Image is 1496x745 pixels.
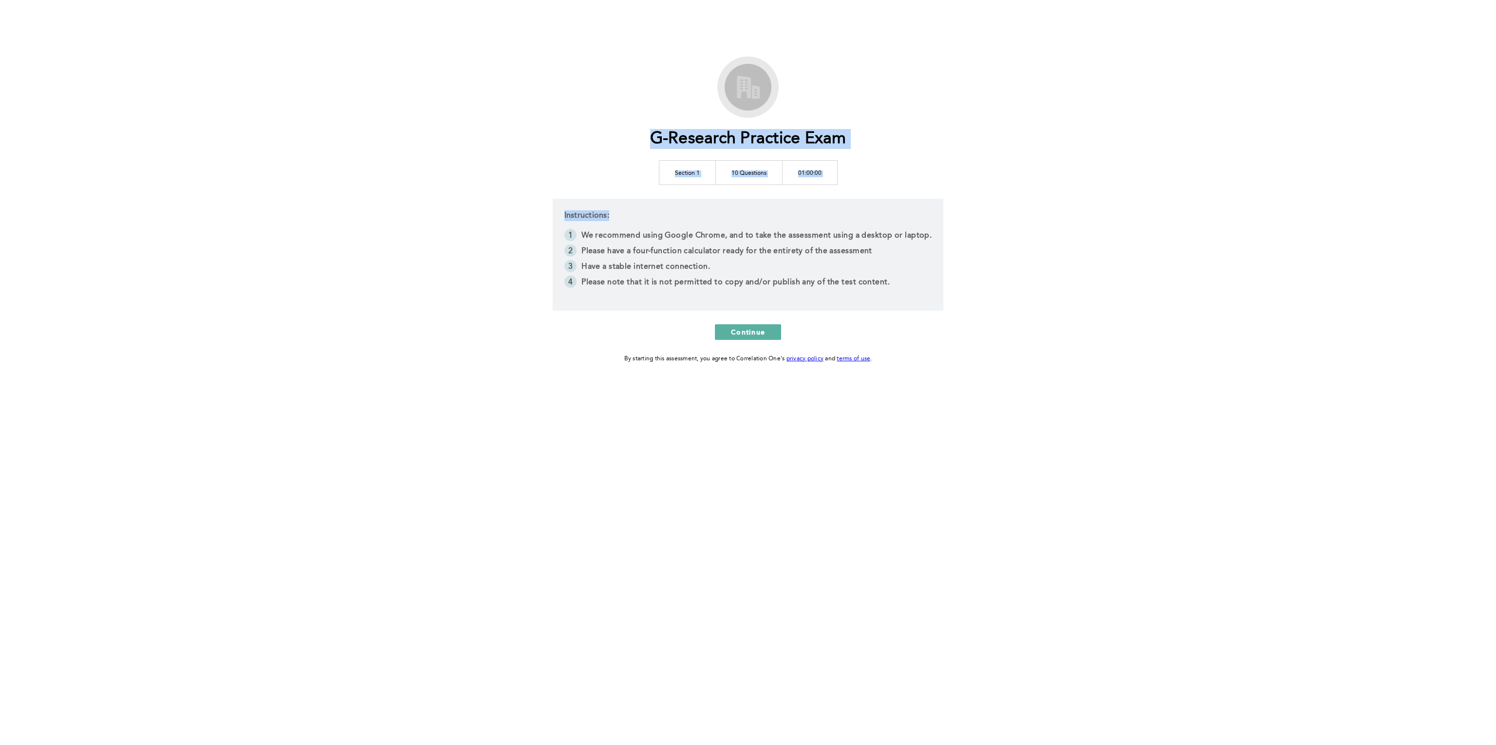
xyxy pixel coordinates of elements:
li: We recommend using Google Chrome, and to take the assessment using a desktop or laptop. [564,229,932,244]
h1: G-Research Practice Exam [650,129,846,149]
td: Section 1 [659,160,715,185]
img: G-Research [721,60,775,114]
li: Please note that it is not permitted to copy and/or publish any of the test content. [564,276,932,291]
td: 01:00:00 [782,160,837,185]
a: privacy policy [786,356,824,362]
div: By starting this assessment, you agree to Correlation One's and . [624,354,872,364]
span: Continue [731,327,765,336]
a: terms of use [837,356,870,362]
button: Continue [715,324,781,340]
li: Please have a four-function calculator ready for the entirety of the assessment [564,244,932,260]
td: 10 Questions [715,160,782,185]
li: Have a stable internet connection. [564,260,932,276]
div: Instructions: [553,199,944,311]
